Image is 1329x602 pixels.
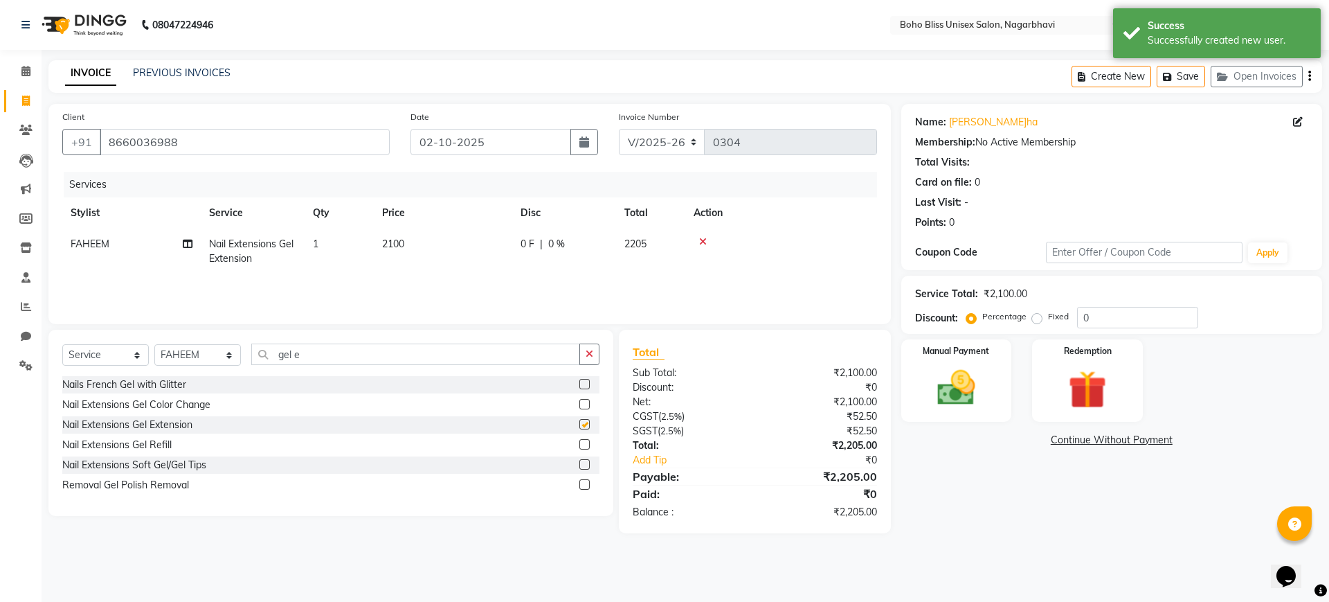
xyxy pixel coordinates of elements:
div: Nail Extensions Soft Gel/Gel Tips [62,458,206,472]
div: ₹52.50 [754,409,887,424]
th: Disc [512,197,616,229]
img: logo [35,6,130,44]
span: 2100 [382,238,404,250]
div: ₹2,205.00 [754,439,887,453]
th: Stylist [62,197,201,229]
button: Create New [1072,66,1151,87]
a: [PERSON_NAME]ha [949,115,1038,130]
div: Discount: [915,311,958,326]
b: 08047224946 [152,6,213,44]
div: Coupon Code [915,245,1046,260]
div: Balance : [622,505,754,520]
div: Paid: [622,486,754,502]
button: Apply [1248,242,1287,263]
div: Service Total: [915,287,978,301]
div: Total Visits: [915,155,970,170]
div: Name: [915,115,946,130]
div: ₹2,205.00 [754,468,887,485]
label: Date [410,111,429,123]
div: ( ) [622,409,754,424]
div: Membership: [915,135,975,150]
div: ₹2,205.00 [754,505,887,520]
div: Services [64,172,887,197]
div: 0 [975,175,980,190]
img: _gift.svg [1056,366,1119,414]
label: Percentage [982,310,1027,323]
a: INVOICE [65,61,116,86]
div: Success [1148,19,1310,33]
div: Removal Gel Polish Removal [62,478,189,493]
div: ₹2,100.00 [754,366,887,380]
img: _cash.svg [925,366,988,410]
div: ₹52.50 [754,424,887,439]
span: CGST [633,410,658,423]
div: 0 [949,215,955,230]
div: Nail Extensions Gel Color Change [62,398,210,412]
div: ₹0 [754,486,887,502]
a: PREVIOUS INVOICES [133,67,230,79]
span: 0 % [548,237,565,251]
div: No Active Membership [915,135,1308,150]
th: Service [201,197,305,229]
div: Sub Total: [622,366,754,380]
div: ₹2,100.00 [754,395,887,409]
div: - [964,195,968,210]
div: Payable: [622,468,754,485]
th: Qty [305,197,374,229]
div: Net: [622,395,754,409]
div: Points: [915,215,946,230]
div: Nails French Gel with Glitter [62,378,186,392]
span: 2.5% [661,411,682,422]
a: Continue Without Payment [904,433,1319,448]
span: 1 [313,238,318,250]
div: ₹2,100.00 [984,287,1027,301]
label: Invoice Number [619,111,679,123]
button: Open Invoices [1211,66,1303,87]
th: Total [616,197,685,229]
div: Nail Extensions Gel Extension [62,418,192,432]
div: Successfully created new user. [1148,33,1310,48]
span: 2.5% [660,425,681,436]
label: Fixed [1048,310,1069,323]
label: Manual Payment [923,345,989,357]
div: Discount: [622,380,754,395]
div: ₹0 [777,453,887,468]
input: Search or Scan [251,344,580,365]
div: ₹0 [754,380,887,395]
span: FAHEEM [71,238,109,250]
label: Client [62,111,84,123]
button: Save [1157,66,1205,87]
span: | [540,237,543,251]
iframe: chat widget [1271,547,1315,588]
span: 0 F [521,237,534,251]
button: +91 [62,129,101,155]
span: Total [633,345,664,360]
span: SGST [633,425,658,437]
label: Redemption [1064,345,1112,357]
span: Nail Extensions Gel Extension [209,238,293,265]
div: ( ) [622,424,754,439]
div: Total: [622,439,754,453]
span: 2205 [624,238,647,250]
div: Last Visit: [915,195,961,210]
input: Search by Name/Mobile/Email/Code [100,129,390,155]
input: Enter Offer / Coupon Code [1046,242,1242,263]
th: Price [374,197,512,229]
th: Action [685,197,877,229]
a: Add Tip [622,453,777,468]
div: Nail Extensions Gel Refill [62,438,172,452]
div: Card on file: [915,175,972,190]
